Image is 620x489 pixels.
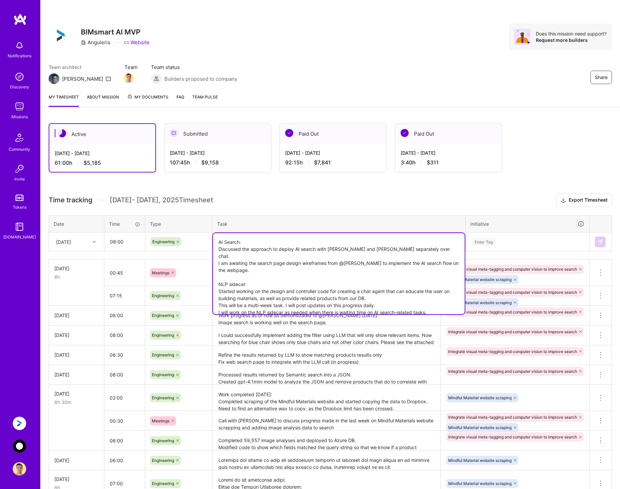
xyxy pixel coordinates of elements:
[448,481,512,486] span: Mindful Material website scraping
[152,438,174,443] span: Engineering
[13,417,26,430] img: Anguleris: BIMsmart AI MVP
[8,52,32,59] div: Notifications
[170,149,266,156] div: [DATE] - [DATE]
[11,417,28,430] a: Anguleris: BIMsmart AI MVP
[285,129,293,137] img: Paid Out
[448,458,512,463] span: Mindful Material website scraping
[9,146,30,153] div: Community
[152,313,174,318] span: Engineering
[81,39,110,46] div: Anguleris
[164,75,237,82] span: Builders proposed to company
[106,76,111,81] i: icon Mail
[93,240,96,243] i: icon Chevron
[213,412,440,430] textarea: Call with [PERSON_NAME] to discuss progress made in the last week on Mindful Materials website sc...
[561,197,566,204] i: icon Download
[104,366,145,383] input: HH:MM
[514,29,530,45] img: Avatar
[448,415,577,420] span: Integrate visual meta-tagging and computer vision to improve search
[192,93,218,107] a: Team Pulse
[104,346,145,364] input: HH:MM
[49,93,79,107] a: My timesheet
[401,159,497,166] div: 3:40 h
[145,215,212,232] th: Type
[11,130,28,146] img: Community
[13,462,26,476] img: User Avatar
[448,395,512,400] span: Mindful Material website scraping
[49,196,92,204] span: Time tracking
[13,220,26,233] img: guide book
[11,439,28,453] a: AnyTeam: Team for AI-Powered Sales Platform
[84,159,101,166] span: $5,185
[536,37,607,43] div: Request more builders
[3,233,36,240] div: [DOMAIN_NAME]
[54,351,99,358] div: [DATE]
[448,425,512,430] span: Mindful Material website scraping
[213,326,440,345] textarea: I could successfully implement adding the filter using LLM that will only show relevant items. No...
[448,267,577,272] span: Integrate visual meta-tagging and computer vision to improve search
[401,129,409,137] img: Paid Out
[58,129,66,137] img: Active
[49,64,111,71] span: Team architect
[124,64,138,71] span: Team
[104,306,145,324] input: HH:MM
[213,431,440,450] textarea: Completed 59,557 image analyses and deployed to Azure DB. Modified code to show which fields matc...
[192,94,218,99] span: Team Pulse
[213,451,440,470] textarea: Loremips dol sitame co adip eli seddoeiusm temporin ut laboreet dol magn aliqua en ad minimve qui...
[54,371,99,378] div: [DATE]
[595,74,608,81] span: Share
[448,369,577,374] span: Integrate visual meta-tagging and computer vision to improve search
[62,75,103,82] div: [PERSON_NAME]
[556,194,612,207] button: Export Timesheet
[55,159,150,166] div: 61:00 h
[49,215,104,232] th: Date
[81,28,150,36] h3: BIMsmart AI MVP
[448,300,512,305] span: Mindful Material website scraping
[471,236,496,247] div: Enter Tag
[110,196,213,204] span: [DATE] - [DATE] , 2025 Timesheet
[54,476,99,483] div: [DATE]
[213,366,440,384] textarea: Processed results returned by Semantic search into a JSON. Created gpt-4.1mini model to analyze t...
[470,220,584,228] div: Initiative
[152,352,174,357] span: Engineering
[598,239,603,244] img: Submit
[13,162,26,176] img: Invite
[151,73,162,84] img: Builders proposed to company
[124,73,134,83] img: Team Member Avatar
[448,349,577,354] span: Integrate visual meta-tagging and computer vision to improve search
[54,399,99,406] div: 8h 30m
[11,113,28,120] div: Missions
[213,306,440,325] textarea: Work progress as of now as demonstrated to @[PERSON_NAME] [DATE]: Image search is working well on...
[55,150,150,157] div: [DATE] - [DATE]
[124,72,133,83] a: Team Member Avatar
[54,273,99,280] div: 8h
[104,287,145,304] input: HH:MM
[105,233,145,251] input: HH:MM
[285,159,381,166] div: 92:15 h
[152,372,174,377] span: Engineering
[152,333,174,338] span: Engineering
[13,204,27,211] div: Tokens
[104,432,145,449] input: HH:MM
[127,93,168,107] a: My Documents
[395,124,502,144] div: Paid Out
[13,439,26,453] img: AnyTeam: Team for AI-Powered Sales Platform
[170,159,266,166] div: 107:45 h
[104,389,145,407] input: HH:MM
[152,270,169,275] span: Meetings
[285,149,381,156] div: [DATE] - [DATE]
[54,457,99,464] div: [DATE]
[152,239,174,244] span: Engineering
[448,309,577,315] span: Integrate visual meta-tagging and computer vision to improve search
[104,412,145,430] input: HH:MM
[176,93,184,107] a: FAQ
[87,93,119,107] a: About Mission
[104,264,145,282] input: HH:MM
[11,462,28,476] a: User Avatar
[448,329,577,334] span: Integrate visual meta-tagging and computer vision to improve search
[13,39,26,52] img: bell
[401,149,497,156] div: [DATE] - [DATE]
[49,124,155,144] div: Active
[213,346,440,364] textarea: Refine the results returned by LLM to show matching products results only Fix web search page to ...
[427,159,439,166] span: $311
[151,64,237,71] span: Team status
